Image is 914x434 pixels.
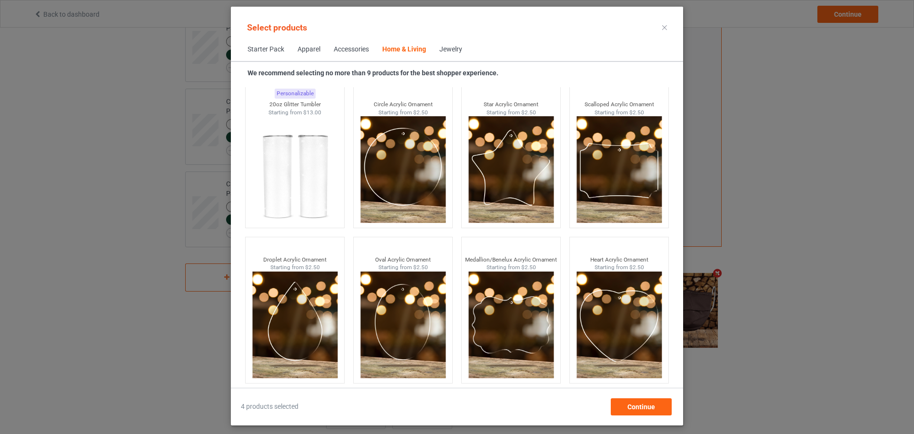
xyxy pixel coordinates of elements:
[462,109,561,117] div: Starting from
[354,256,453,264] div: Oval Acrylic Ornament
[570,109,669,117] div: Starting from
[627,403,655,411] span: Continue
[576,116,662,223] img: scalloped-thumbnail.png
[252,272,338,378] img: drop-thumbnail.png
[521,264,536,271] span: $2.50
[241,402,298,412] span: 4 products selected
[521,109,536,116] span: $2.50
[252,116,338,223] img: regular.jpg
[241,38,291,61] span: Starter Pack
[246,256,345,264] div: Droplet Acrylic Ornament
[468,272,554,378] img: medallion-thumbnail.png
[305,264,320,271] span: $2.50
[246,101,345,109] div: 20oz Glitter Tumbler
[246,109,345,117] div: Starting from
[360,272,446,378] img: oval-thumbnail.png
[468,116,554,223] img: star-thumbnail.png
[275,89,316,99] div: Personalizable
[462,101,561,109] div: Star Acrylic Ornament
[354,109,453,117] div: Starting from
[576,272,662,378] img: heart-thumbnail.png
[298,45,320,54] div: Apparel
[629,264,644,271] span: $2.50
[629,109,644,116] span: $2.50
[246,263,345,272] div: Starting from
[611,398,672,415] div: Continue
[334,45,369,54] div: Accessories
[360,116,446,223] img: circle-thumbnail.png
[570,101,669,109] div: Scalloped Acrylic Ornament
[248,69,498,77] strong: We recommend selecting no more than 9 products for the best shopper experience.
[382,45,426,54] div: Home & Living
[247,22,307,32] span: Select products
[570,263,669,272] div: Starting from
[413,264,428,271] span: $2.50
[303,109,321,116] span: $13.00
[354,101,453,109] div: Circle Acrylic Ornament
[354,263,453,272] div: Starting from
[462,256,561,264] div: Medallion/Benelux Acrylic Ornament
[570,256,669,264] div: Heart Acrylic Ornament
[439,45,462,54] div: Jewelry
[413,109,428,116] span: $2.50
[462,263,561,272] div: Starting from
